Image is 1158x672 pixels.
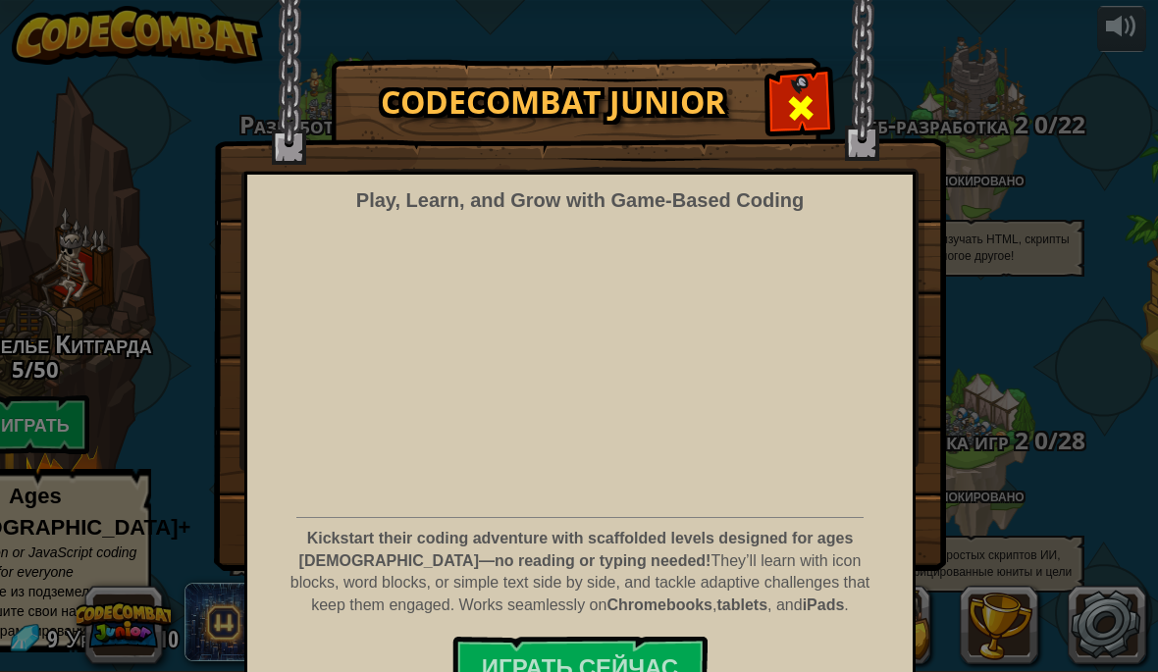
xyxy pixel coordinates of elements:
strong: Chromebooks [606,596,712,613]
p: They’ll learn with icon blocks, word blocks, or simple text side by side, and tackle adaptive cha... [289,528,870,617]
strong: tablets [716,596,767,613]
strong: iPads [803,596,845,613]
strong: Kickstart their coding adventure with scaffolded levels designed for ages [DEMOGRAPHIC_DATA]—no r... [299,530,854,569]
h1: CodeCombat Junior [351,84,754,119]
div: Play, Learn, and Grow with Game‑Based Coding [356,186,804,215]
